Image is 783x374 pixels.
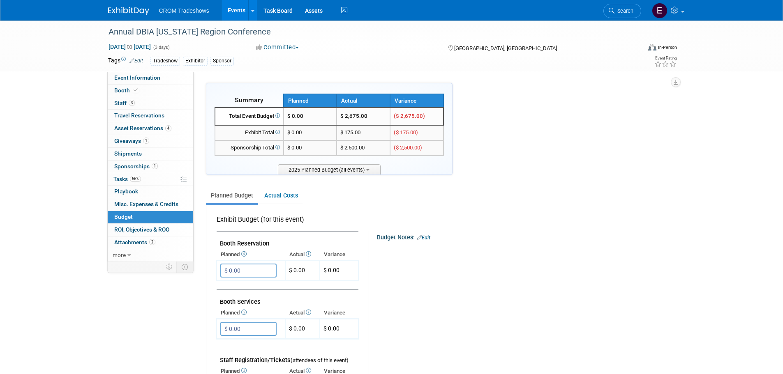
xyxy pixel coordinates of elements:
[114,74,160,81] span: Event Information
[108,72,193,84] a: Event Information
[285,249,320,260] th: Actual
[108,148,193,160] a: Shipments
[108,198,193,211] a: Misc. Expenses & Credits
[337,108,390,125] td: $ 2,675.00
[108,186,193,198] a: Playbook
[217,307,285,319] th: Planned
[108,97,193,110] a: Staff3
[114,226,169,233] span: ROI, Objectives & ROO
[285,319,320,339] td: $ 0.00
[320,307,358,319] th: Variance
[291,357,349,363] span: (attendees of this event)
[206,188,258,203] a: Planned Budget
[593,43,677,55] div: Event Format
[454,45,557,51] span: [GEOGRAPHIC_DATA], [GEOGRAPHIC_DATA]
[219,144,280,152] div: Sponsorship Total
[652,3,668,18] img: Eden Burleigh
[108,110,193,122] a: Travel Reservations
[210,57,234,65] div: Sponsor
[134,88,138,92] i: Booth reservation complete
[108,224,193,236] a: ROI, Objectives & ROO
[654,56,677,60] div: Event Rating
[217,290,358,307] td: Booth Services
[114,201,178,207] span: Misc. Expenses & Credits
[143,138,149,144] span: 1
[149,239,155,245] span: 2
[658,44,677,50] div: In-Person
[648,44,656,50] img: Format-Inperson.png
[130,176,141,182] span: 56%
[114,163,158,170] span: Sponsorships
[337,140,390,156] td: $ 2,500.00
[108,122,193,135] a: Asset Reservations4
[108,173,193,186] a: Tasks56%
[287,129,302,135] span: $ 0.00
[129,100,135,106] span: 3
[394,113,425,119] span: ($ 2,675.00)
[377,231,668,242] div: Budget Notes:
[126,44,134,50] span: to
[165,125,171,131] span: 4
[337,94,390,108] th: Actual
[114,87,139,94] span: Booth
[106,25,629,39] div: Annual DBIA [US_STATE] Region Conference
[287,145,302,151] span: $ 0.00
[337,125,390,140] td: $ 175.00
[113,176,141,182] span: Tasks
[219,112,280,120] div: Total Event Budget
[108,249,193,262] a: more
[176,262,193,272] td: Toggle Event Tabs
[323,267,340,273] span: $ 0.00
[289,267,305,273] span: $ 0.00
[217,348,358,366] td: Staff Registration/Tickets
[320,249,358,260] th: Variance
[217,249,285,260] th: Planned
[253,43,302,52] button: Committed
[152,45,170,50] span: (3 days)
[108,56,143,66] td: Tags
[114,188,138,195] span: Playbook
[108,236,193,249] a: Attachments2
[108,211,193,223] a: Budget
[417,235,430,241] a: Edit
[114,100,135,106] span: Staff
[603,4,641,18] a: Search
[114,239,155,246] span: Attachments
[114,150,142,157] span: Shipments
[217,215,355,229] div: Exhibit Budget (for this event)
[219,129,280,137] div: Exhibit Total
[152,163,158,169] span: 1
[108,161,193,173] a: Sponsorships1
[390,94,443,108] th: Variance
[183,57,208,65] div: Exhibitor
[108,85,193,97] a: Booth
[287,113,303,119] span: $ 0.00
[394,145,422,151] span: ($ 2,500.00)
[114,125,171,131] span: Asset Reservations
[113,252,126,258] span: more
[108,7,149,15] img: ExhibitDay
[323,325,340,332] span: $ 0.00
[284,94,337,108] th: Planned
[394,129,418,135] span: ($ 175.00)
[614,8,633,14] span: Search
[129,58,143,64] a: Edit
[285,307,320,319] th: Actual
[150,57,180,65] div: Tradeshow
[114,112,164,119] span: Travel Reservations
[278,164,381,174] span: 2025 Planned Budget (all events)
[259,188,303,203] a: Actual Costs
[114,213,133,220] span: Budget
[235,96,263,104] span: Summary
[108,135,193,147] a: Giveaways1
[217,232,358,249] td: Booth Reservation
[159,7,209,14] span: CROM Tradeshows
[162,262,177,272] td: Personalize Event Tab Strip
[108,43,151,50] span: [DATE] [DATE]
[114,138,149,144] span: Giveaways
